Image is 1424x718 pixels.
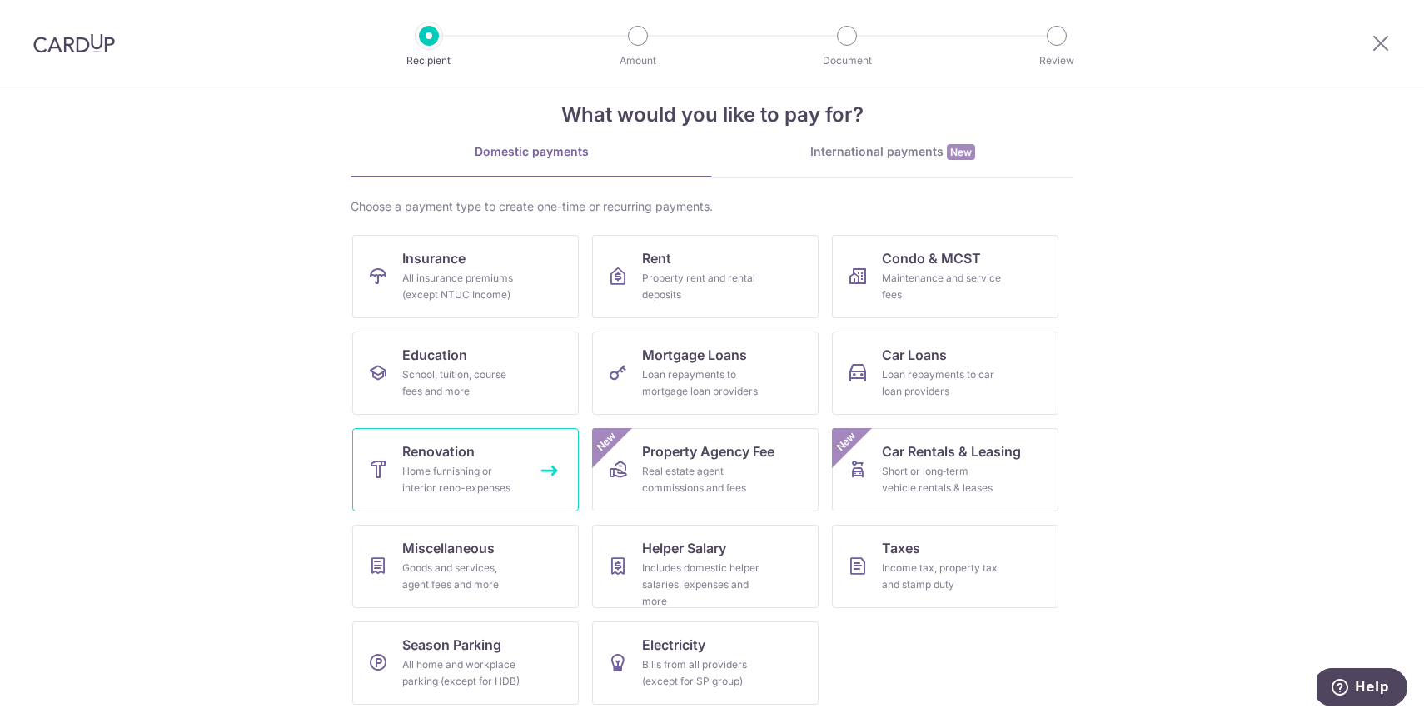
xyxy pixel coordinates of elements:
p: Document [785,52,909,69]
a: Car LoansLoan repayments to car loan providers [832,332,1058,415]
span: Insurance [402,248,466,268]
span: Help [38,12,72,27]
div: Includes domestic helper salaries, expenses and more [642,560,762,610]
p: Review [995,52,1118,69]
div: Home furnishing or interior reno-expenses [402,463,522,496]
a: TaxesIncome tax, property tax and stamp duty [832,525,1058,608]
div: All home and workplace parking (except for HDB) [402,656,522,690]
span: Renovation [402,441,475,461]
div: International payments [712,143,1073,161]
a: Season ParkingAll home and workplace parking (except for HDB) [352,621,579,705]
span: Electricity [642,635,705,655]
span: Miscellaneous [402,538,495,558]
p: Amount [576,52,700,69]
a: Mortgage LoansLoan repayments to mortgage loan providers [592,332,819,415]
span: Helper Salary [642,538,726,558]
div: Domestic payments [351,143,712,160]
span: Car Rentals & Leasing [882,441,1021,461]
img: CardUp [33,33,115,53]
a: MiscellaneousGoods and services, agent fees and more [352,525,579,608]
a: Car Rentals & LeasingShort or long‑term vehicle rentals & leasesNew [832,428,1058,511]
span: Season Parking [402,635,501,655]
p: Recipient [367,52,490,69]
div: Maintenance and service fees [882,270,1002,303]
h4: What would you like to pay for? [351,100,1073,130]
span: Taxes [882,538,920,558]
span: Rent [642,248,671,268]
a: RenovationHome furnishing or interior reno-expenses [352,428,579,511]
span: Car Loans [882,345,947,365]
span: Education [402,345,467,365]
a: ElectricityBills from all providers (except for SP group) [592,621,819,705]
span: Property Agency Fee [642,441,774,461]
span: Mortgage Loans [642,345,747,365]
div: Choose a payment type to create one-time or recurring payments. [351,198,1073,215]
div: All insurance premiums (except NTUC Income) [402,270,522,303]
span: New [593,428,620,456]
span: Condo & MCST [882,248,981,268]
a: Property Agency FeeReal estate agent commissions and feesNew [592,428,819,511]
div: Bills from all providers (except for SP group) [642,656,762,690]
div: Short or long‑term vehicle rentals & leases [882,463,1002,496]
div: Loan repayments to mortgage loan providers [642,366,762,400]
a: Helper SalaryIncludes domestic helper salaries, expenses and more [592,525,819,608]
div: Goods and services, agent fees and more [402,560,522,593]
div: Real estate agent commissions and fees [642,463,762,496]
a: Condo & MCSTMaintenance and service fees [832,235,1058,318]
div: School, tuition, course fees and more [402,366,522,400]
span: New [947,144,975,160]
div: Income tax, property tax and stamp duty [882,560,1002,593]
a: RentProperty rent and rental deposits [592,235,819,318]
span: New [833,428,860,456]
iframe: Opens a widget where you can find more information [1317,668,1407,710]
div: Loan repayments to car loan providers [882,366,1002,400]
a: EducationSchool, tuition, course fees and more [352,332,579,415]
a: InsuranceAll insurance premiums (except NTUC Income) [352,235,579,318]
div: Property rent and rental deposits [642,270,762,303]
